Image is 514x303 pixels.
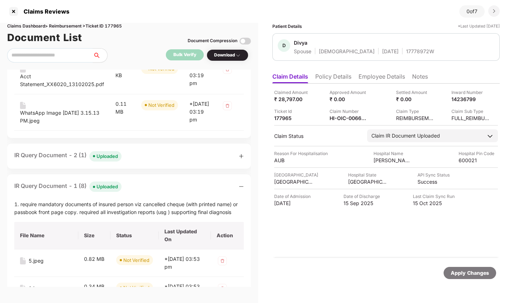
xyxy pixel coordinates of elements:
[110,222,159,249] th: Status
[413,200,455,207] div: 15 Oct 2025
[239,35,251,47] img: svg+xml;base64,PHN2ZyBpZD0iVG9nZ2xlLTMyeDMyIiB4bWxucz0iaHR0cDovL3d3dy53My5vcmcvMjAwMC9zdmciIHdpZH...
[272,73,308,83] li: Claim Details
[274,115,313,121] div: 177965
[20,257,26,264] img: svg+xml;base64,PHN2ZyB4bWxucz0iaHR0cDovL3d3dy53My5vcmcvMjAwMC9zdmciIHdpZHRoPSIxNiIgaGVpZ2h0PSIyMC...
[217,283,228,294] img: svg+xml;base64,PHN2ZyB4bWxucz0iaHR0cDovL3d3dy53My5vcmcvMjAwMC9zdmciIHdpZHRoPSIzMiIgaGVpZ2h0PSIzMi...
[97,183,118,190] div: Uploaded
[491,8,497,14] img: svg+xml;base64,PHN2ZyBpZD0iRHJvcGRvd24tMzJ4MzIiIHhtbG5zPSJodHRwOi8vd3d3LnczLm9yZy8yMDAwL3N2ZyIgd2...
[20,102,26,109] img: svg+xml;base64,PHN2ZyB4bWxucz0iaHR0cDovL3d3dy53My5vcmcvMjAwMC9zdmciIHdpZHRoPSIxNiIgaGVpZ2h0PSIyMC...
[458,23,500,30] div: *Last Updated [DATE]
[239,154,244,159] span: plus
[239,184,244,189] span: minus
[84,255,104,263] div: 0.82 MB
[93,53,107,58] span: search
[451,115,491,121] div: FULL_REIMBURSEMENT
[164,283,205,298] div: *[DATE] 03:53 pm
[315,73,351,83] li: Policy Details
[235,53,241,58] img: svg+xml;base64,PHN2ZyBpZD0iRHJvcGRvd24tMzJ4MzIiIHhtbG5zPSJodHRwOi8vd3d3LnczLm9yZy8yMDAwL3N2ZyIgd2...
[20,285,26,292] img: svg+xml;base64,PHN2ZyB4bWxucz0iaHR0cDovL3d3dy53My5vcmcvMjAwMC9zdmciIHdpZHRoPSIxNiIgaGVpZ2h0PSIyMC...
[123,257,149,264] div: Not Verified
[330,89,369,96] div: Approved Amount
[417,178,450,185] div: Success
[274,157,313,164] div: AUB
[406,48,434,55] div: 17778972W
[123,284,149,291] div: Not Verified
[274,150,328,157] div: Reason For Hospitalisation
[84,283,104,290] div: 0.34 MB
[7,23,251,30] div: Claims Dashboard > Reimbursement > Ticket ID 177965
[451,269,489,277] div: Apply Changes
[274,178,313,185] div: [GEOGRAPHIC_DATA]
[274,172,318,178] div: [GEOGRAPHIC_DATA]
[20,109,104,125] div: WhatsApp Image [DATE] 3.15.13 PM.jpeg
[330,96,369,103] div: ₹ 0.00
[396,96,435,103] div: ₹ 0.00
[294,48,311,55] div: Spouse
[274,89,313,96] div: Claimed Amount
[274,108,313,115] div: Ticket Id
[14,200,244,216] div: 1. require mandatory documents of insured person viz cancelled cheque (with printed name) or pass...
[486,133,494,140] img: downArrowIcon
[14,222,78,249] th: File Name
[451,108,491,115] div: Claim Sub Type
[274,133,360,139] div: Claim Status
[374,157,413,164] div: [PERSON_NAME] NURSING HOME
[459,5,485,18] div: 0 of 7
[159,222,211,249] th: Last Updated On
[278,39,290,52] div: D
[359,73,405,83] li: Employee Details
[7,30,82,45] h1: Document List
[274,96,313,103] div: ₹ 28,797.00
[189,100,210,124] div: *[DATE] 03:19 pm
[396,115,435,121] div: REIMBURSEMENT
[459,157,498,164] div: 600021
[371,132,440,140] div: Claim IR Document Uploaded
[211,222,244,249] th: Action
[14,151,122,161] div: IR Query Document - 2 (1)
[29,257,44,265] div: 5.jpeg
[319,48,375,55] div: [DEMOGRAPHIC_DATA]
[20,73,104,88] div: Acct Statement_XX6020_13102025.pdf
[115,64,130,79] div: 14.09 KB
[344,200,383,207] div: 15 Sep 2025
[148,101,174,109] div: Not Verified
[214,52,241,59] div: Download
[451,96,491,103] div: 14236799
[330,108,369,115] div: Claim Number
[417,172,450,178] div: API Sync Status
[396,108,435,115] div: Claim Type
[222,64,233,75] img: svg+xml;base64,PHN2ZyB4bWxucz0iaHR0cDovL3d3dy53My5vcmcvMjAwMC9zdmciIHdpZHRoPSIzMiIgaGVpZ2h0PSIzMi...
[164,255,205,271] div: *[DATE] 03:53 pm
[413,193,455,200] div: Last Claim Sync Run
[382,48,399,55] div: [DATE]
[412,73,428,83] li: Notes
[14,182,122,192] div: IR Query Document - 1 (8)
[274,193,313,200] div: Date of Admission
[348,172,387,178] div: Hospital State
[374,150,413,157] div: Hospital Name
[217,255,228,267] img: svg+xml;base64,PHN2ZyB4bWxucz0iaHR0cDovL3d3dy53My5vcmcvMjAwMC9zdmciIHdpZHRoPSIzMiIgaGVpZ2h0PSIzMi...
[29,284,44,292] div: 1.jpeg
[222,100,233,111] img: svg+xml;base64,PHN2ZyB4bWxucz0iaHR0cDovL3d3dy53My5vcmcvMjAwMC9zdmciIHdpZHRoPSIzMiIgaGVpZ2h0PSIzMi...
[189,64,210,87] div: *[DATE] 03:19 pm
[294,39,307,46] div: Divya
[330,115,369,121] div: HI-OIC-006641865(0)
[272,23,302,30] div: Patient Details
[188,38,237,44] div: Document Compression
[19,8,69,15] div: Claims Reviews
[396,89,435,96] div: Settled Amount
[274,200,313,207] div: [DATE]
[173,51,196,58] div: Bulk Verify
[348,178,387,185] div: [GEOGRAPHIC_DATA]
[78,222,110,249] th: Size
[97,153,118,160] div: Uploaded
[451,89,491,96] div: Inward Number
[93,48,108,63] button: search
[459,150,498,157] div: Hospital Pin Code
[344,193,383,200] div: Date of Discharge
[115,100,130,116] div: 0.11 MB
